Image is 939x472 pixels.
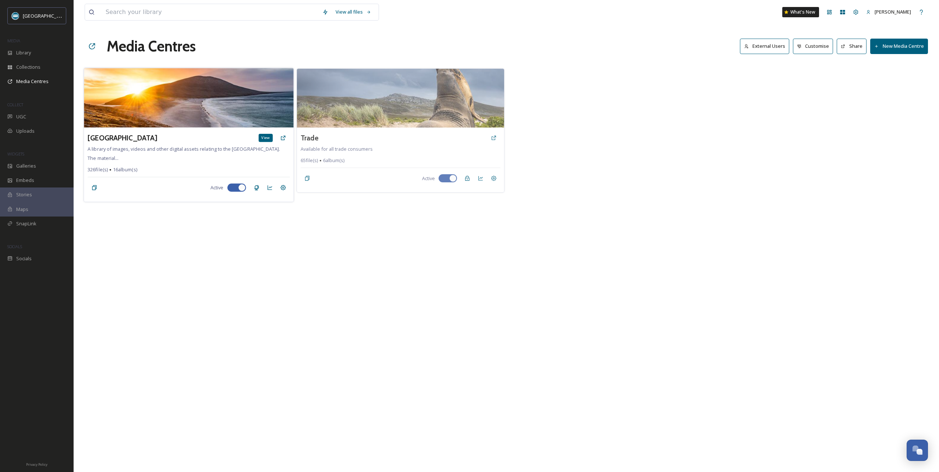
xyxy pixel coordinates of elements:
a: Customise [793,39,837,54]
span: Uploads [16,128,35,135]
span: Stories [16,191,32,198]
span: [PERSON_NAME] [875,8,911,15]
button: Share [837,39,867,54]
input: Search your library [102,4,319,20]
span: Embeds [16,177,34,184]
h1: Media Centres [107,35,196,57]
a: What's New [782,7,819,17]
span: Active [210,184,223,191]
a: [GEOGRAPHIC_DATA] [88,133,157,143]
span: Available for all trade consumers [301,146,373,152]
span: Collections [16,64,40,71]
span: 16 album(s) [113,166,137,173]
span: A library of images, videos and other digital assets relating to the [GEOGRAPHIC_DATA]. The mater... [88,146,280,161]
img: Elephant_Seals_Carcass-1.jpg [297,69,504,128]
span: COLLECT [7,102,23,107]
a: View all files [332,5,375,19]
span: UGC [16,113,26,120]
span: 326 file(s) [88,166,108,173]
span: Privacy Policy [26,462,47,467]
span: SOCIALS [7,244,22,249]
span: 65 file(s) [301,157,318,164]
img: FITB%20Logo%20Circle.jpg [12,12,19,19]
span: MEDIA [7,38,20,43]
a: Privacy Policy [26,460,47,468]
span: Active [422,175,435,182]
span: SnapLink [16,220,36,227]
span: Socials [16,255,32,262]
span: Library [16,49,31,56]
span: Galleries [16,162,36,169]
span: 6 album(s) [323,157,344,164]
span: WIDGETS [7,151,24,157]
button: External Users [740,39,789,54]
a: External Users [740,39,793,54]
button: Open Chat [907,440,928,461]
span: [GEOGRAPHIC_DATA] [23,12,70,19]
button: Customise [793,39,833,54]
a: View [276,131,290,144]
span: Maps [16,206,28,213]
img: DSC_0315.jpg [84,68,293,128]
a: Trade [301,133,319,143]
div: View [258,134,272,142]
span: Media Centres [16,78,49,85]
button: New Media Centre [870,39,928,54]
a: [PERSON_NAME] [862,5,915,19]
